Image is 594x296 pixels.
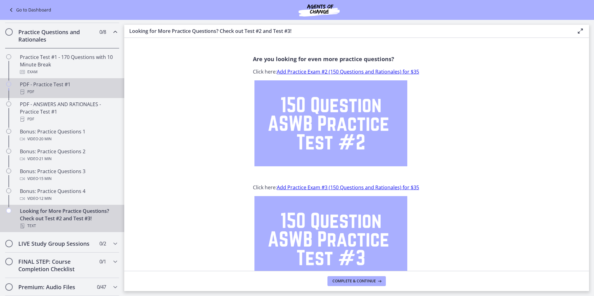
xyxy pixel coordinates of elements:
[18,283,94,291] h2: Premium: Audio Files
[7,6,51,14] a: Go to Dashboard
[20,222,117,230] div: Text
[277,184,419,191] a: Add Practice Exam #3 (150 Questions and Rationales) for $35
[253,68,460,75] p: Click here:
[20,135,117,143] div: Video
[20,128,117,143] div: Bonus: Practice Questions 1
[18,240,94,247] h2: LIVE Study Group Sessions
[20,187,117,202] div: Bonus: Practice Questions 4
[38,195,52,202] span: · 12 min
[20,168,117,182] div: Bonus: Practice Questions 3
[18,258,94,273] h2: FINAL STEP: Course Completion Checklist
[20,155,117,163] div: Video
[99,258,106,265] span: 0 / 1
[18,28,94,43] h2: Practice Questions and Rationales
[20,53,117,76] div: Practice Test #1 - 170 Questions with 10 Minute Break
[20,81,117,96] div: PDF - Practice Test #1
[327,276,386,286] button: Complete & continue
[20,68,117,76] div: Exam
[129,27,567,35] h3: Looking for More Practice Questions? Check out Test #2 and Test #3!
[277,68,419,75] a: Add Practice Exam #2 (150 Questions and Rationales) for $35
[38,135,52,143] span: · 20 min
[253,184,460,191] p: Click here:
[254,196,407,282] img: 150_Question_ASWB_Practice_Test__3.png
[38,175,52,182] span: · 15 min
[282,2,356,17] img: Agents of Change
[20,101,117,123] div: PDF - ANSWERS AND RATIONALES - Practice Test #1
[20,148,117,163] div: Bonus: Practice Questions 2
[20,207,117,230] div: Looking for More Practice Questions? Check out Test #2 and Test #3!
[254,80,407,166] img: 150_Question_ASWB_Practice_Test__2.png
[332,279,376,284] span: Complete & continue
[20,195,117,202] div: Video
[20,175,117,182] div: Video
[38,155,52,163] span: · 21 min
[20,88,117,96] div: PDF
[20,115,117,123] div: PDF
[99,240,106,247] span: 0 / 2
[97,283,106,291] span: 0 / 47
[253,55,394,63] span: Are you looking for even more practice questions?
[99,28,106,36] span: 0 / 8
